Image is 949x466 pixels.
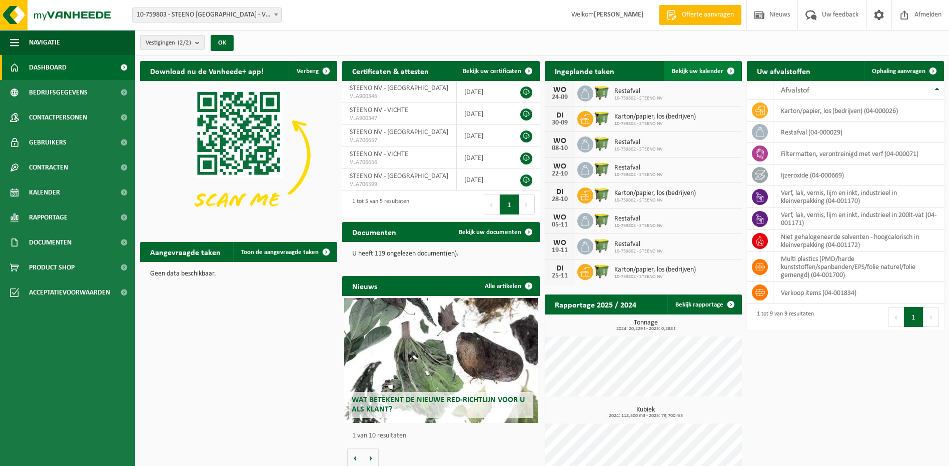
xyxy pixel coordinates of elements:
[550,145,570,152] div: 08-10
[297,68,319,74] span: Verberg
[352,250,529,257] p: U heeft 119 ongelezen document(en).
[550,170,570,177] div: 22-10
[550,413,742,418] span: 2024: 118,500 m3 - 2025: 79,700 m3
[773,186,944,208] td: verf, lak, vernis, lijm en inkt, industrieel in kleinverpakking (04-001170)
[614,121,696,127] span: 10-759802 - STEENO NV
[550,264,570,272] div: DI
[773,282,944,303] td: verkoop items (04-001834)
[211,35,234,51] button: OK
[350,92,449,100] span: VLA900346
[550,137,570,145] div: WO
[29,180,60,205] span: Kalender
[29,230,72,255] span: Documenten
[594,11,644,18] strong: [PERSON_NAME]
[342,61,439,80] h2: Certificaten & attesten
[477,276,539,296] a: Alle artikelen
[614,138,663,146] span: Restafval
[350,180,449,188] span: VLA706599
[344,298,537,423] a: Wat betekent de nieuwe RED-richtlijn voor u als klant?
[463,68,521,74] span: Bekijk uw certificaten
[342,276,387,295] h2: Nieuws
[29,30,60,55] span: Navigatie
[593,211,610,228] img: WB-1100-HPE-GN-50
[550,319,742,331] h3: Tonnage
[593,109,610,126] img: WB-1100-HPE-GN-50
[614,215,663,223] span: Restafval
[550,94,570,101] div: 24-09
[550,86,570,94] div: WO
[672,68,723,74] span: Bekijk uw kalender
[872,68,925,74] span: Ophaling aanvragen
[545,294,646,314] h2: Rapportage 2025 / 2024
[347,193,409,215] div: 1 tot 5 van 5 resultaten
[241,249,319,255] span: Toon de aangevraagde taken
[614,113,696,121] span: Karton/papier, los (bedrijven)
[545,61,624,80] h2: Ingeplande taken
[133,8,281,22] span: 10-759803 - STEENO NV - VICHTE
[350,172,448,180] span: STEENO NV - [GEOGRAPHIC_DATA]
[500,194,519,214] button: 1
[457,103,508,125] td: [DATE]
[614,274,696,280] span: 10-759802 - STEENO NV
[550,239,570,247] div: WO
[614,87,663,95] span: Restafval
[773,100,944,121] td: karton/papier, los (bedrijven) (04-000026)
[550,213,570,221] div: WO
[140,61,274,80] h2: Download nu de Vanheede+ app!
[350,84,448,92] span: STEENO NV - [GEOGRAPHIC_DATA]
[550,162,570,170] div: WO
[140,81,337,229] img: Download de VHEPlus App
[457,147,508,169] td: [DATE]
[29,255,75,280] span: Product Shop
[614,248,663,254] span: 10-759802 - STEENO NV
[342,222,406,241] h2: Documenten
[781,86,809,94] span: Afvalstof
[864,61,943,81] a: Ophaling aanvragen
[233,242,336,262] a: Toon de aangevraagde taken
[150,270,327,277] p: Geen data beschikbaar.
[614,172,663,178] span: 10-759802 - STEENO NV
[773,143,944,164] td: filtermatten, verontreinigd met verf (04-000071)
[904,307,923,327] button: 1
[614,189,696,197] span: Karton/papier, los (bedrijven)
[747,61,820,80] h2: Uw afvalstoffen
[614,164,663,172] span: Restafval
[614,240,663,248] span: Restafval
[550,221,570,228] div: 05-11
[614,95,663,101] span: 10-759802 - STEENO NV
[519,194,535,214] button: Next
[132,7,282,22] span: 10-759803 - STEENO NV - VICHTE
[350,128,448,136] span: STEENO NV - [GEOGRAPHIC_DATA]
[550,111,570,119] div: DI
[350,158,449,166] span: VLA706656
[550,196,570,203] div: 28-10
[659,5,741,25] a: Offerte aanvragen
[550,272,570,279] div: 25-11
[455,61,539,81] a: Bekijk uw certificaten
[550,188,570,196] div: DI
[484,194,500,214] button: Previous
[29,55,67,80] span: Dashboard
[352,396,525,413] span: Wat betekent de nieuwe RED-richtlijn voor u als klant?
[593,84,610,101] img: WB-1100-HPE-GN-50
[773,230,944,252] td: niet gehalogeneerde solventen - hoogcalorisch in kleinverpakking (04-001172)
[593,262,610,279] img: WB-1100-HPE-GN-50
[29,105,87,130] span: Contactpersonen
[550,326,742,331] span: 2024: 20,229 t - 2025: 0,288 t
[593,186,610,203] img: WB-1100-HPE-GN-50
[614,146,663,152] span: 10-759802 - STEENO NV
[457,125,508,147] td: [DATE]
[773,121,944,143] td: restafval (04-000029)
[29,205,68,230] span: Rapportage
[350,136,449,144] span: VLA706657
[451,222,539,242] a: Bekijk uw documenten
[178,39,191,46] count: (2/2)
[457,81,508,103] td: [DATE]
[752,306,814,328] div: 1 tot 9 van 9 resultaten
[923,307,939,327] button: Next
[289,61,336,81] button: Verberg
[679,10,736,20] span: Offerte aanvragen
[550,247,570,254] div: 19-11
[667,294,741,314] a: Bekijk rapportage
[593,237,610,254] img: WB-1100-HPE-GN-50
